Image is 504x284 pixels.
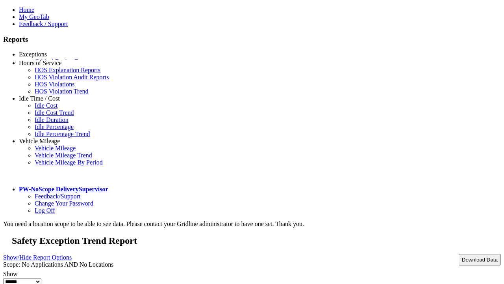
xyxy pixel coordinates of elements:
[35,116,69,123] a: Idle Duration
[19,6,34,13] a: Home
[19,13,49,20] a: My GeoTab
[35,102,57,109] a: Idle Cost
[35,200,93,207] a: Change Your Password
[35,58,92,65] a: Critical Engine Events
[459,254,501,265] button: Download Data
[35,81,74,88] a: HOS Violations
[12,235,501,246] h2: Safety Exception Trend Report
[19,186,108,192] a: PW-NoScope DeliverySupervisor
[35,193,80,200] a: Feedback/Support
[19,60,61,66] a: Hours of Service
[35,207,55,214] a: Log Off
[35,88,89,95] a: HOS Violation Trend
[35,159,103,166] a: Vehicle Mileage By Period
[3,261,113,268] span: Scope: No Applications AND No Locations
[3,35,501,44] h3: Reports
[3,252,72,263] a: Show/Hide Report Options
[19,95,60,102] a: Idle Time / Cost
[35,74,109,80] a: HOS Violation Audit Reports
[3,220,501,228] div: You need a location scope to be able to see data. Please contact your Gridline administrator to h...
[19,51,47,58] a: Exceptions
[35,67,100,73] a: HOS Explanation Reports
[19,21,68,27] a: Feedback / Support
[35,109,74,116] a: Idle Cost Trend
[35,152,92,159] a: Vehicle Mileage Trend
[35,145,76,151] a: Vehicle Mileage
[3,271,17,277] label: Show
[19,138,60,144] a: Vehicle Mileage
[35,131,90,137] a: Idle Percentage Trend
[35,123,74,130] a: Idle Percentage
